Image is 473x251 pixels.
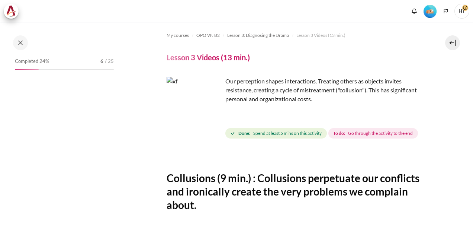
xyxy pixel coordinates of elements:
span: My courses [167,32,189,39]
nav: Navigation bar [167,29,420,41]
a: Lesson 3 Videos (13 min.) [296,31,345,40]
span: Spend at least 5 mins on this activity [253,130,322,137]
a: Level #2 [421,4,440,18]
a: Lesson 3: Diagnosing the Drama [227,31,289,40]
span: Go through the activity to the end [348,130,413,137]
div: 24% [15,69,39,70]
div: Show notification window with no new notifications [409,6,420,17]
a: Architeck Architeck [4,4,22,19]
div: Completion requirements for Lesson 3 Videos (13 min.) [225,127,419,140]
h2: Collusions (9 min.) : Collusions perpetuate our conflicts and ironically create the very problems... [167,171,420,212]
img: xf [167,77,222,133]
span: Lesson 3 Videos (13 min.) [296,32,345,39]
span: HT [454,4,469,19]
div: Level #2 [424,4,437,18]
span: OPO VN B2 [196,32,220,39]
a: User menu [454,4,469,19]
a: OPO VN B2 [196,31,220,40]
p: Our perception shapes interactions. Treating others as objects invites resistance, creating a cyc... [167,77,420,104]
img: Architeck [6,6,16,17]
h4: Lesson 3 Videos (13 min.) [167,53,250,62]
strong: Done: [238,130,250,137]
strong: To do: [333,130,345,137]
span: Lesson 3: Diagnosing the Drama [227,32,289,39]
button: Languages [440,6,451,17]
img: Level #2 [424,5,437,18]
span: 6 [100,58,103,65]
a: My courses [167,31,189,40]
span: Completed 24% [15,58,49,65]
span: / 25 [105,58,114,65]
